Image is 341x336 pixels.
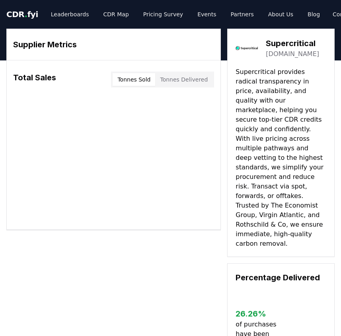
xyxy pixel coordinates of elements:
[6,10,38,19] span: CDR fyi
[25,10,27,19] span: .
[236,272,326,284] h3: Percentage Delivered
[97,7,135,21] a: CDR Map
[236,67,326,249] p: Supercritical provides radical transparency in price, availability, and quality with our marketpl...
[113,73,155,86] button: Tonnes Sold
[191,7,222,21] a: Events
[13,39,214,50] h3: Supplier Metrics
[262,7,300,21] a: About Us
[224,7,260,21] a: Partners
[45,7,95,21] a: Leaderboards
[45,7,326,21] nav: Main
[236,308,285,320] h3: 26.26 %
[6,9,38,20] a: CDR.fyi
[236,37,258,59] img: Supercritical-logo
[301,7,326,21] a: Blog
[13,72,56,87] h3: Total Sales
[266,37,319,49] h3: Supercritical
[155,73,212,86] button: Tonnes Delivered
[137,7,189,21] a: Pricing Survey
[266,49,319,59] a: [DOMAIN_NAME]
